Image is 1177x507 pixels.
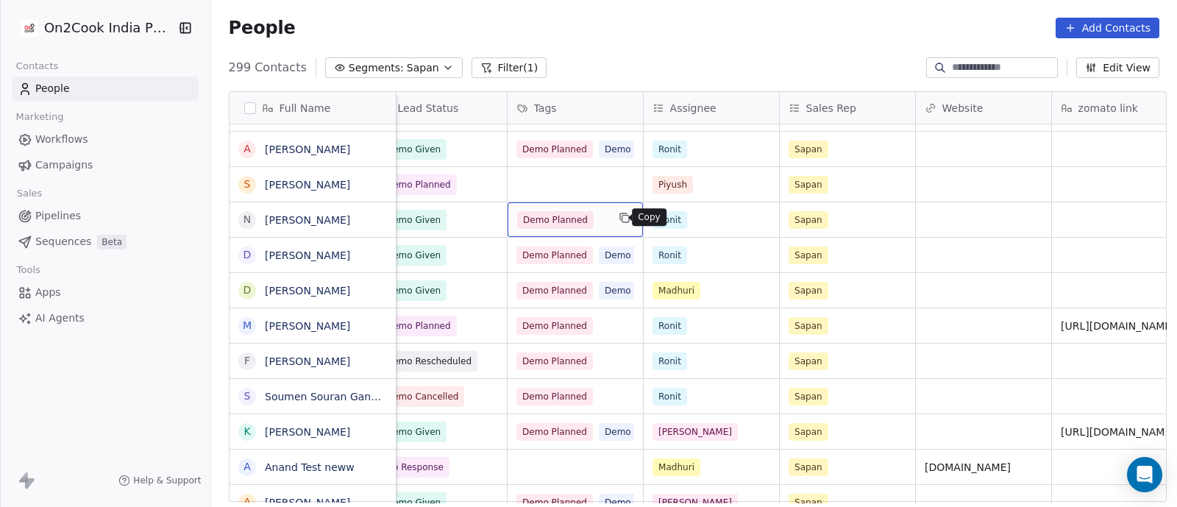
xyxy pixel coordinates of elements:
[789,141,828,158] span: Sapan
[12,280,199,305] a: Apps
[386,389,458,404] span: Demo Cancelled
[12,230,199,254] a: SequencesBeta
[516,282,593,299] span: Demo Planned
[916,92,1051,124] div: Website
[789,247,828,264] span: Sapan
[243,283,251,298] div: D
[12,127,199,152] a: Workflows
[942,101,984,116] span: Website
[243,424,250,439] div: K
[652,282,700,299] span: Madhuri
[21,19,38,37] img: on2cook%20logo-04%20copy.jpg
[386,177,451,192] span: Demo Planned
[789,352,828,370] span: Sapan
[44,18,173,38] span: On2Cook India Pvt. Ltd.
[599,423,666,441] span: Demo Given
[243,389,250,404] div: S
[386,142,441,157] span: Demo Given
[652,423,738,441] span: [PERSON_NAME]
[265,249,350,261] a: [PERSON_NAME]
[1076,57,1159,78] button: Edit View
[243,212,250,227] div: N
[652,352,687,370] span: Ronit
[599,141,666,158] span: Demo Given
[789,211,828,229] span: Sapan
[780,92,915,124] div: Sales Rep
[35,285,61,300] span: Apps
[243,459,251,475] div: A
[386,354,472,369] span: Demo Rescheduled
[789,388,828,405] span: Sapan
[386,319,451,333] span: Demo Planned
[652,388,687,405] span: Ronit
[243,247,251,263] div: D
[652,317,687,335] span: Ronit
[265,355,350,367] a: [PERSON_NAME]
[386,425,441,439] span: Demo Given
[1078,101,1138,116] span: zomato link
[508,92,643,124] div: Tags
[789,282,828,299] span: Sapan
[12,306,199,330] a: AI Agents
[516,317,593,335] span: Demo Planned
[12,204,199,228] a: Pipelines
[652,211,687,229] span: Ronit
[670,101,716,116] span: Assignee
[925,461,1011,473] a: [DOMAIN_NAME]
[644,92,779,124] div: Assignee
[133,475,201,486] span: Help & Support
[516,141,593,158] span: Demo Planned
[806,101,856,116] span: Sales Rep
[472,57,547,78] button: Filter(1)
[516,388,593,405] span: Demo Planned
[386,213,441,227] span: Demo Given
[349,60,404,76] span: Segments:
[35,208,81,224] span: Pipelines
[265,143,350,155] a: [PERSON_NAME]
[386,248,441,263] span: Demo Given
[35,132,88,147] span: Workflows
[386,283,441,298] span: Demo Given
[35,234,91,249] span: Sequences
[265,426,350,438] a: [PERSON_NAME]
[516,247,593,264] span: Demo Planned
[517,211,594,229] span: Demo Planned
[265,391,393,403] a: Soumen Souran Ganguly
[789,458,828,476] span: Sapan
[18,15,166,40] button: On2Cook India Pvt. Ltd.
[516,352,593,370] span: Demo Planned
[1056,18,1159,38] button: Add Contacts
[265,461,355,473] a: Anand Test neww
[265,214,350,226] a: [PERSON_NAME]
[244,353,250,369] div: F
[407,60,439,76] span: Sapan
[398,101,459,116] span: Lead Status
[35,81,70,96] span: People
[599,282,666,299] span: Demo Given
[652,247,687,264] span: Ronit
[230,92,396,124] div: Full Name
[35,157,93,173] span: Campaigns
[243,318,252,333] div: M
[638,211,661,223] p: Copy
[789,176,828,194] span: Sapan
[265,179,350,191] a: [PERSON_NAME]
[10,106,70,128] span: Marketing
[229,59,307,77] span: 299 Contacts
[229,17,296,39] span: People
[652,141,687,158] span: Ronit
[230,124,397,503] div: grid
[789,317,828,335] span: Sapan
[280,101,331,116] span: Full Name
[12,153,199,177] a: Campaigns
[243,141,251,157] div: A
[371,92,507,124] div: Lead Status
[265,285,350,297] a: [PERSON_NAME]
[10,259,46,281] span: Tools
[516,423,593,441] span: Demo Planned
[599,247,666,264] span: Demo Given
[652,458,700,476] span: Madhuri
[10,55,65,77] span: Contacts
[789,423,828,441] span: Sapan
[97,235,127,249] span: Beta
